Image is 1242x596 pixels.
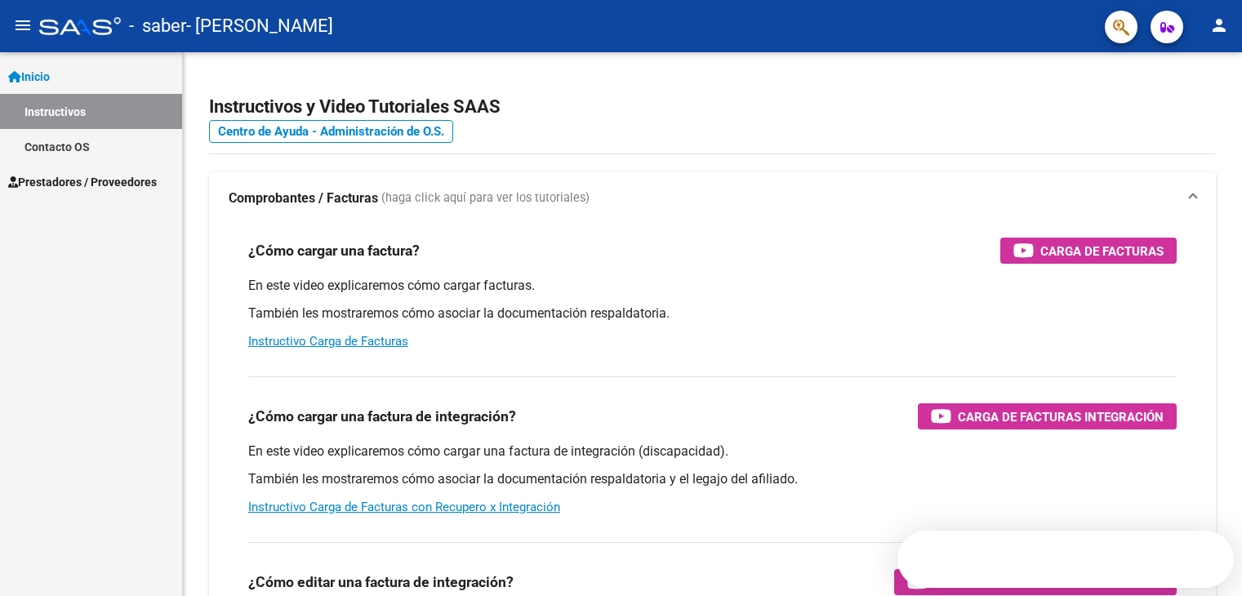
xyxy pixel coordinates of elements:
h2: Instructivos y Video Tutoriales SAAS [209,91,1216,122]
span: (haga click aquí para ver los tutoriales) [381,189,590,207]
strong: Comprobantes / Facturas [229,189,378,207]
span: Carga de Facturas [1040,241,1164,261]
h3: ¿Cómo editar una factura de integración? [248,571,514,594]
span: Inicio [8,68,50,86]
p: También les mostraremos cómo asociar la documentación respaldatoria. [248,305,1177,322]
span: Carga de Facturas Integración [958,407,1164,427]
a: Instructivo Carga de Facturas con Recupero x Integración [248,500,560,514]
button: Carga de Facturas [1000,238,1177,264]
iframe: Intercom live chat [1186,540,1226,580]
p: También les mostraremos cómo asociar la documentación respaldatoria y el legajo del afiliado. [248,470,1177,488]
span: Prestadores / Proveedores [8,173,157,191]
mat-icon: person [1209,16,1229,35]
h3: ¿Cómo cargar una factura? [248,239,420,262]
span: - saber [129,8,186,44]
button: Edición de Facturas de integración [894,569,1177,595]
p: En este video explicaremos cómo cargar una factura de integración (discapacidad). [248,443,1177,460]
a: Centro de Ayuda - Administración de O.S. [209,120,453,143]
h3: ¿Cómo cargar una factura de integración? [248,405,516,428]
button: Carga de Facturas Integración [918,403,1177,429]
mat-icon: menu [13,16,33,35]
a: Instructivo Carga de Facturas [248,334,408,349]
span: - [PERSON_NAME] [186,8,333,44]
p: En este video explicaremos cómo cargar facturas. [248,277,1177,295]
iframe: Intercom live chat discovery launcher [897,531,1234,588]
mat-expansion-panel-header: Comprobantes / Facturas (haga click aquí para ver los tutoriales) [209,172,1216,225]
